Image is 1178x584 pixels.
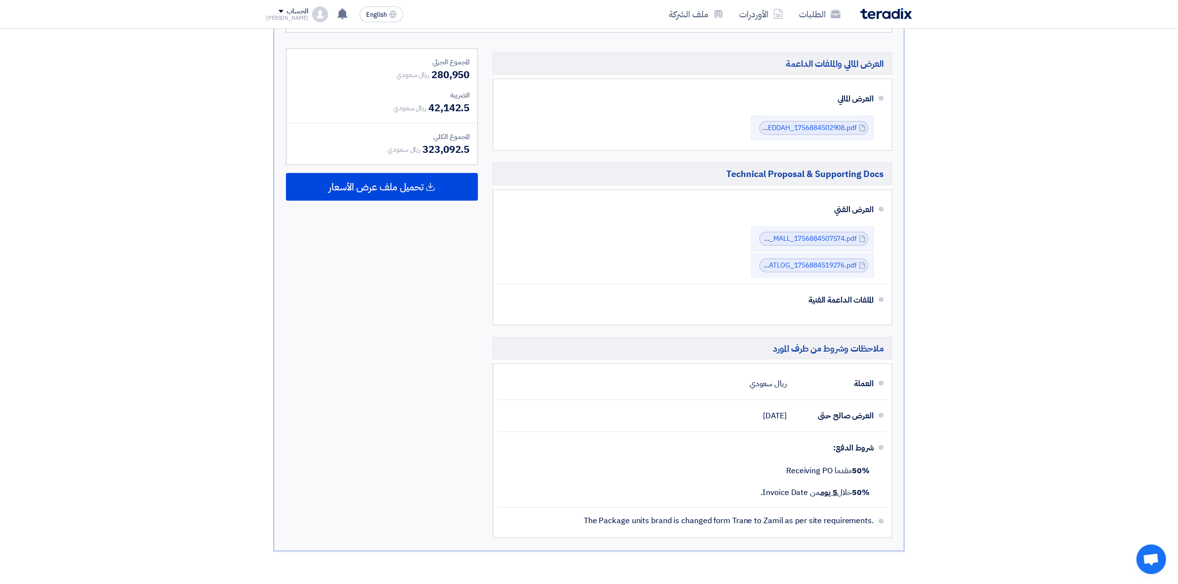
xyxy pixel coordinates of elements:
[513,436,874,460] div: شروط الدفع:
[584,516,874,526] span: The Package units brand is changed form Trane to Zamil as per site requirements.
[423,142,470,157] span: 323,092.5
[661,2,731,26] a: ملف الشركة
[786,58,884,69] span: العرض المالي والملفات الداعمة
[852,487,870,498] strong: 50%
[852,465,870,477] strong: 50%
[312,6,328,22] img: profile_test.png
[513,288,874,312] div: الملفات الداعمة الفنية
[286,7,308,16] div: الحساب
[329,182,424,191] span: تحميل ملف عرض الأسعار
[360,6,403,22] button: English
[795,372,874,396] div: العملة
[786,465,870,477] span: مقدما Receiving PO
[726,168,884,180] span: Technical Proposal & Supporting Docs
[795,404,874,428] div: العرض صالح حتى
[791,2,848,26] a: الطلبات
[670,233,857,244] a: TECHNICAL_PROPOSAL_HAIFA_MALL_1756884507574.pdf
[763,411,787,421] span: [DATE]
[1136,544,1166,574] div: Open chat
[820,487,838,498] u: 5 يوم
[366,11,387,18] span: English
[294,132,470,142] div: المجموع الكلي
[396,70,429,80] span: ريال سعودي
[428,100,470,115] span: 42,142.5
[393,103,426,113] span: ريال سعودي
[750,374,787,393] div: ريال سعودي
[266,15,308,21] div: [PERSON_NAME]
[493,337,892,359] h5: ملاحظات وشروط من طرف المورد
[294,57,470,67] div: المجموع الجزئي
[761,487,870,498] span: خلال من Invoice Date.
[513,87,874,111] div: العرض المالي
[731,2,791,26] a: الأوردرات
[431,67,470,82] span: 280,950
[294,90,470,100] div: الضريبة
[387,144,421,155] span: ريال سعودي
[513,198,874,222] div: العرض الفني
[860,8,912,19] img: Teradix logo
